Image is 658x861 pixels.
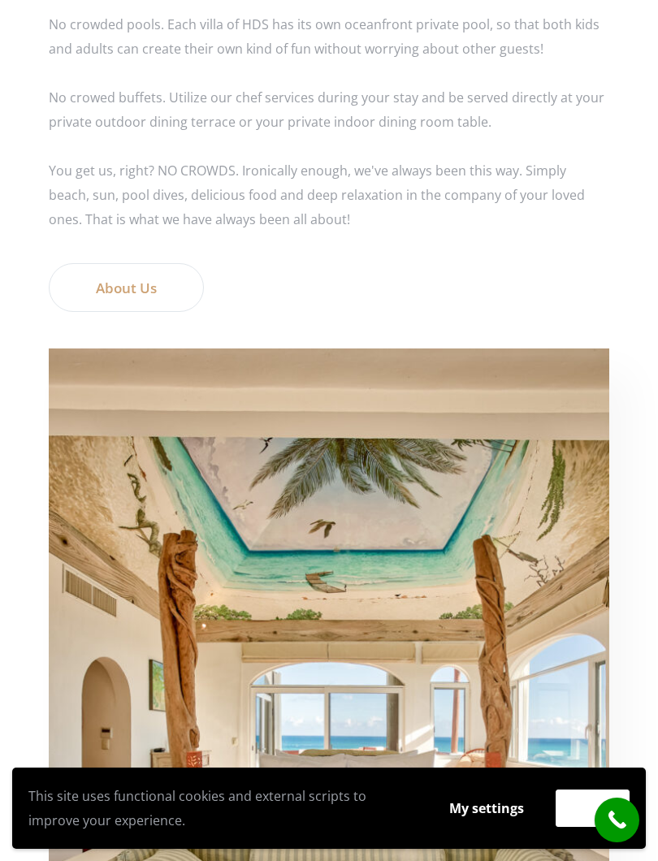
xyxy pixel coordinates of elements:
[599,802,635,838] i: call
[28,784,418,833] p: This site uses functional cookies and external scripts to improve your experience.
[595,798,639,842] a: call
[556,790,630,828] button: Accept
[49,263,204,312] a: About Us
[434,790,539,827] button: My settings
